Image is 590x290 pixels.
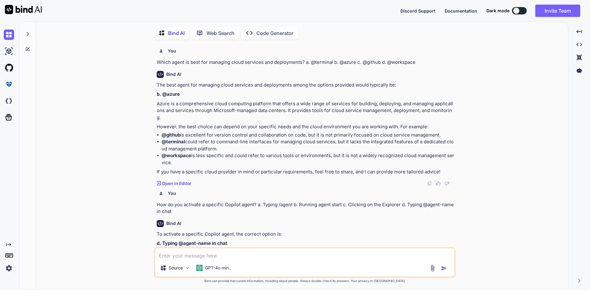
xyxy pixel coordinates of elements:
img: Pick Models [185,265,190,271]
img: chat [4,29,14,40]
p: Code Generator [256,29,293,37]
img: githubLight [4,63,14,73]
p: Which agent is best for managing cloud services and deployments? a. @terminal b. @azure c. @githu... [157,59,454,66]
button: Discord Support [400,8,435,14]
p: Web Search [206,29,234,37]
li: is less specific and could refer to various tools or environments, but it is not a widely recogni... [162,152,454,166]
img: attachment [429,265,436,272]
strong: d. Typing @agent-name in chat [157,240,227,246]
img: like [436,181,441,186]
button: Documentation [445,8,477,14]
h6: You [168,190,176,196]
img: copy [427,181,432,186]
strong: @workspace [162,153,191,158]
p: Source [169,265,183,271]
p: Bind AI [168,29,185,37]
img: premium [4,79,14,90]
strong: @github [162,132,180,138]
p: To activate a specific Copilot agent, the correct option is: [157,231,454,238]
p: Open in Editor [162,180,191,187]
h6: You [168,48,176,54]
span: Dark mode [486,8,509,14]
img: settings [4,263,14,273]
p: The best agent for managing cloud services and deployments among the options provided would typic... [157,82,454,89]
img: ai-studio [4,46,14,56]
h6: Bind AI [166,71,181,77]
p: GPT-4o min.. [205,265,231,271]
p: Bind can provide inaccurate information, including about people. Always double-check its answers.... [154,279,455,283]
button: Invite Team [535,5,580,17]
li: could refer to command-line interfaces for managing cloud services, but it lacks the integrated f... [162,138,454,152]
h6: Bind AI [166,220,181,226]
p: Azure is a comprehensive cloud computing platform that offers a wide range of services for buildi... [157,100,454,121]
img: dislike [444,181,449,186]
img: icon [441,265,447,271]
strong: @terminal [162,139,185,145]
strong: b. @azure [157,91,180,97]
img: darkCloudIdeIcon [4,96,14,106]
img: GPT-4o mini [196,265,203,271]
li: is excellent for version control and collaboration on code, but it is not primarily focused on cl... [162,132,454,139]
p: However, the best choice can depend on your specific needs and the cloud environment you are work... [157,123,454,130]
img: Bind AI [5,5,42,14]
p: If you have a specific cloud provider in mind or particular requirements, feel free to share, and... [157,168,454,176]
p: How do you activate a specific Copilot agent? a. Typing /agent b. Running agent start c. Clicking... [157,201,454,215]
